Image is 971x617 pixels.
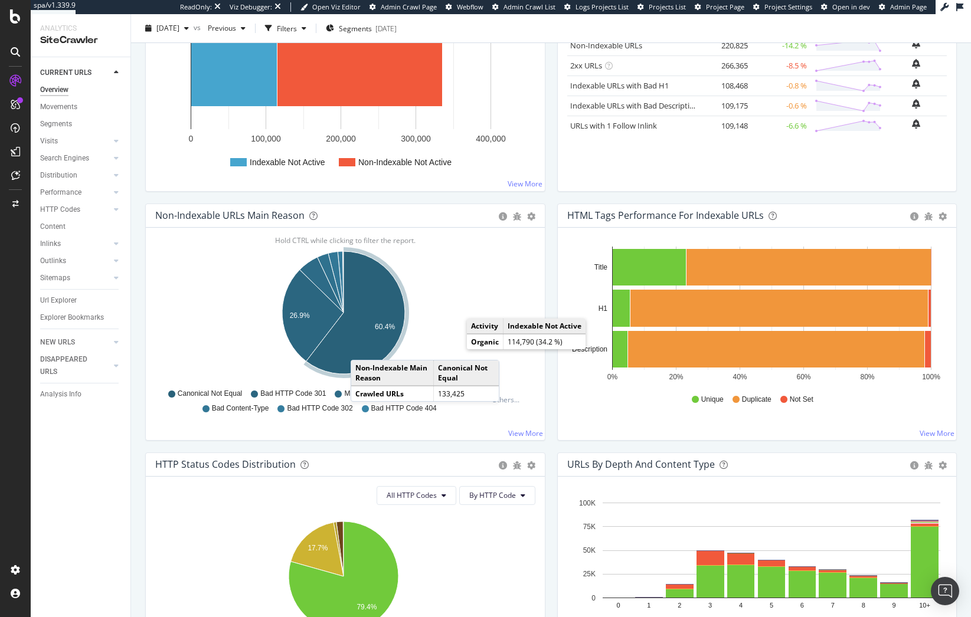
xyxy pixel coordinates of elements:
[300,2,361,12] a: Open Viz Editor
[155,247,531,383] svg: A chart.
[504,319,586,334] td: Indexable Not Active
[924,212,933,221] div: bug
[570,80,669,91] a: Indexable URLs with Bad H1
[277,23,297,33] div: Filters
[326,134,356,143] text: 200,000
[40,186,81,199] div: Performance
[40,238,110,250] a: Inlinks
[40,101,122,113] a: Movements
[751,76,810,96] td: -0.8 %
[203,23,236,33] span: Previous
[508,179,542,189] a: View More
[40,336,110,349] a: NEW URLS
[433,360,499,386] td: Canonical Not Equal
[459,486,535,505] button: By HTTP Code
[433,386,499,401] td: 133,425
[583,570,595,578] text: 25K
[401,134,431,143] text: 300,000
[40,67,110,79] a: CURRENT URLS
[344,389,387,399] span: Meta noindex
[513,461,521,470] div: bug
[40,118,72,130] div: Segments
[250,157,325,167] text: Indexable Not Active
[40,186,110,199] a: Performance
[513,212,521,221] div: bug
[203,19,250,38] button: Previous
[598,304,607,313] text: H1
[476,134,506,143] text: 400,000
[140,19,194,38] button: [DATE]
[567,247,943,383] svg: A chart.
[358,157,452,167] text: Non-Indexable Not Active
[739,602,743,609] text: 4
[40,204,80,216] div: HTTP Codes
[40,353,110,378] a: DISAPPEARED URLS
[695,2,744,12] a: Project Page
[508,428,543,438] a: View More
[527,461,535,470] div: gear
[40,67,91,79] div: CURRENT URLS
[504,334,586,350] td: 114,790 (34.2 %)
[607,373,617,381] text: 0%
[40,294,77,307] div: Url Explorer
[704,76,751,96] td: 108,468
[230,2,272,12] div: Viz Debugger:
[290,311,310,320] text: 26.9%
[40,152,110,165] a: Search Engines
[212,403,269,413] span: Bad Content-Type
[910,461,918,470] div: circle-info
[40,204,110,216] a: HTTP Codes
[375,323,395,331] text: 60.4%
[570,100,699,111] a: Indexable URLs with Bad Description
[467,334,504,350] td: Organic
[40,272,70,284] div: Sitemaps
[796,373,810,381] text: 60%
[922,373,940,381] text: 100%
[567,458,715,470] div: URLs by Depth and Content Type
[457,2,483,11] span: Webflow
[287,403,352,413] span: Bad HTTP Code 302
[912,99,920,109] div: bell-plus
[40,135,58,147] div: Visits
[40,152,89,165] div: Search Engines
[751,116,810,136] td: -6.6 %
[733,373,747,381] text: 40%
[40,388,122,401] a: Analysis Info
[939,212,947,221] div: gear
[321,19,401,38] button: Segments[DATE]
[821,2,870,12] a: Open in dev
[40,221,122,233] a: Content
[40,311,104,324] div: Explorer Bookmarks
[40,255,66,267] div: Outlinks
[800,602,803,609] text: 6
[40,388,81,401] div: Analysis Info
[583,546,595,554] text: 50K
[576,2,629,11] span: Logs Projects List
[155,209,305,221] div: Non-Indexable URLs Main Reason
[764,2,812,11] span: Project Settings
[40,238,61,250] div: Inlinks
[40,353,100,378] div: DISAPPEARED URLS
[704,35,751,55] td: 220,825
[375,23,397,33] div: [DATE]
[467,319,504,334] td: Activity
[742,395,771,405] span: Duplicate
[40,118,122,130] a: Segments
[912,59,920,68] div: bell-plus
[499,212,507,221] div: circle-info
[571,345,607,353] text: Description
[40,84,68,96] div: Overview
[701,395,724,405] span: Unique
[704,96,751,116] td: 109,175
[40,84,122,96] a: Overview
[40,169,77,182] div: Distribution
[879,2,927,12] a: Admin Page
[570,120,657,131] a: URLs with 1 Follow Inlink
[567,209,764,221] div: HTML Tags Performance for Indexable URLs
[570,60,602,71] a: 2xx URLs
[912,79,920,88] div: bell-plus
[40,221,66,233] div: Content
[591,594,596,602] text: 0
